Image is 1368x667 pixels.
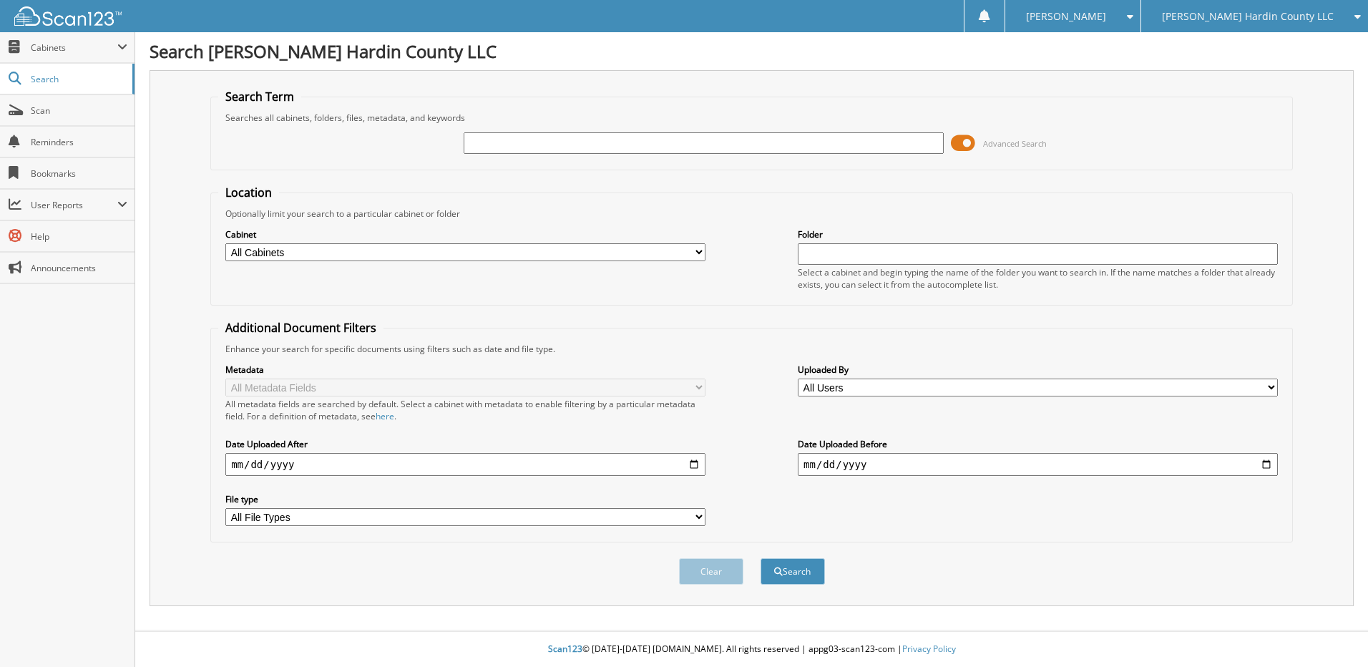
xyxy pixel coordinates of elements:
[31,42,117,54] span: Cabinets
[218,320,383,336] legend: Additional Document Filters
[218,89,301,104] legend: Search Term
[225,364,705,376] label: Metadata
[225,453,705,476] input: start
[798,228,1278,240] label: Folder
[225,493,705,505] label: File type
[761,558,825,585] button: Search
[798,438,1278,450] label: Date Uploaded Before
[798,453,1278,476] input: end
[135,632,1368,667] div: © [DATE]-[DATE] [DOMAIN_NAME]. All rights reserved | appg03-scan123-com |
[218,112,1285,124] div: Searches all cabinets, folders, files, metadata, and keywords
[548,643,582,655] span: Scan123
[225,438,705,450] label: Date Uploaded After
[1162,12,1334,21] span: [PERSON_NAME] Hardin County LLC
[31,262,127,274] span: Announcements
[1296,598,1368,667] iframe: Chat Widget
[1026,12,1106,21] span: [PERSON_NAME]
[983,138,1047,149] span: Advanced Search
[150,39,1354,63] h1: Search [PERSON_NAME] Hardin County LLC
[218,208,1285,220] div: Optionally limit your search to a particular cabinet or folder
[902,643,956,655] a: Privacy Policy
[798,266,1278,291] div: Select a cabinet and begin typing the name of the folder you want to search in. If the name match...
[31,136,127,148] span: Reminders
[31,73,125,85] span: Search
[225,228,705,240] label: Cabinet
[679,558,743,585] button: Clear
[798,364,1278,376] label: Uploaded By
[31,104,127,117] span: Scan
[218,343,1285,355] div: Enhance your search for specific documents using filters such as date and file type.
[218,185,279,200] legend: Location
[31,230,127,243] span: Help
[31,167,127,180] span: Bookmarks
[376,410,394,422] a: here
[14,6,122,26] img: scan123-logo-white.svg
[31,199,117,211] span: User Reports
[225,398,705,422] div: All metadata fields are searched by default. Select a cabinet with metadata to enable filtering b...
